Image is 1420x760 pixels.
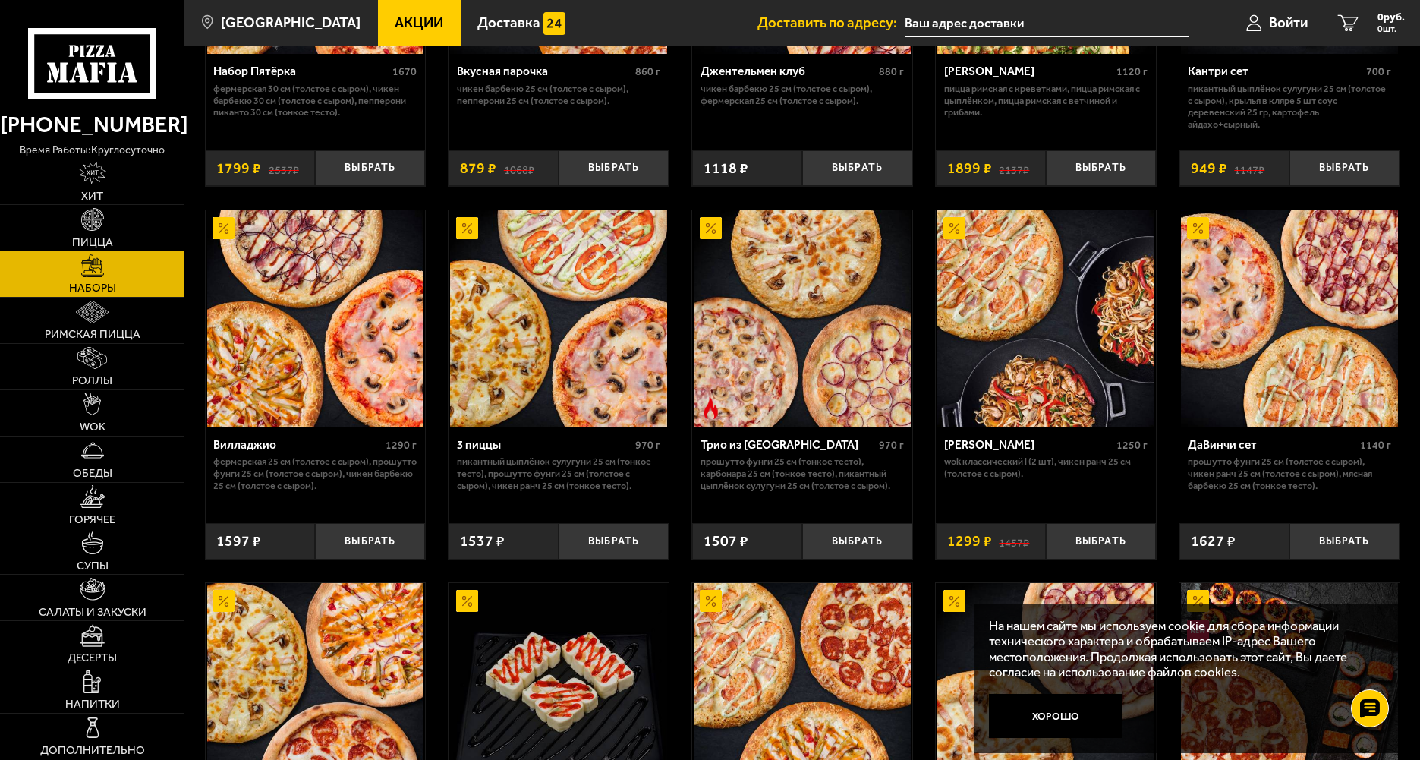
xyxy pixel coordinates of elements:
button: Выбрать [1289,150,1400,187]
button: Выбрать [315,523,425,560]
button: Выбрать [1046,523,1156,560]
span: Напитки [65,699,120,710]
span: Супы [77,560,109,572]
a: АкционныйДаВинчи сет [1179,210,1400,427]
input: Ваш адрес доставки [905,9,1189,37]
button: Выбрать [1046,150,1156,187]
img: Акционный [456,217,478,239]
span: Обеды [73,468,112,479]
button: Хорошо [989,694,1122,738]
span: Наборы [69,282,116,294]
span: Дополнительно [40,745,145,756]
a: Акционный3 пиццы [449,210,669,427]
div: Вилладжио [213,438,382,453]
span: Войти [1269,16,1308,30]
p: На нашем сайте мы используем cookie для сбора информации технического характера и обрабатываем IP... [989,618,1376,680]
span: 700 г [1366,65,1391,78]
span: Роллы [72,375,112,386]
span: 1118 ₽ [704,161,748,175]
span: 1597 ₽ [216,534,261,548]
button: Выбрать [802,150,912,187]
img: ДаВинчи сет [1181,210,1398,427]
img: Акционный [700,590,722,612]
span: 0 руб. [1377,12,1405,23]
p: Фермерская 25 см (толстое с сыром), Прошутто Фунги 25 см (толстое с сыром), Чикен Барбекю 25 см (... [213,456,417,491]
span: 879 ₽ [460,161,496,175]
span: 1670 [392,65,417,78]
a: АкционныйОстрое блюдоТрио из Рио [692,210,912,427]
span: 1290 г [386,439,417,452]
img: Акционный [943,590,965,612]
s: 1457 ₽ [999,534,1029,548]
img: Акционный [456,590,478,612]
div: 3 пиццы [457,438,631,453]
div: ДаВинчи сет [1188,438,1356,453]
span: Пицца [72,237,113,248]
span: 860 г [635,65,660,78]
img: 3 пиццы [450,210,667,427]
button: Выбрать [559,150,669,187]
span: 949 ₽ [1191,161,1227,175]
img: Акционный [700,217,722,239]
img: Вилла Капри [937,210,1154,427]
p: Прошутто Фунги 25 см (тонкое тесто), Карбонара 25 см (тонкое тесто), Пикантный цыплёнок сулугуни ... [701,456,904,491]
button: Выбрать [802,523,912,560]
span: Десерты [68,652,117,664]
span: 1799 ₽ [216,161,261,175]
div: [PERSON_NAME] [944,438,1113,453]
p: Чикен Барбекю 25 см (толстое с сыром), Фермерская 25 см (толстое с сыром). [701,83,904,106]
span: Акции [395,16,443,30]
img: Акционный [1187,217,1209,239]
span: 970 г [879,439,904,452]
span: 1299 ₽ [947,534,992,548]
span: 0 шт. [1377,24,1405,33]
span: Римская пицца [45,329,140,340]
img: Акционный [1187,590,1209,612]
p: Пицца Римская с креветками, Пицца Римская с цыплёнком, Пицца Римская с ветчиной и грибами. [944,83,1148,118]
img: Трио из Рио [694,210,911,427]
img: 15daf4d41897b9f0e9f617042186c801.svg [543,12,565,34]
p: Прошутто Фунги 25 см (толстое с сыром), Чикен Ранч 25 см (толстое с сыром), Мясная Барбекю 25 см ... [1188,456,1391,491]
p: Wok классический L (2 шт), Чикен Ранч 25 см (толстое с сыром). [944,456,1148,479]
div: Трио из [GEOGRAPHIC_DATA] [701,438,875,453]
s: 2137 ₽ [999,161,1029,175]
a: АкционныйВилладжио [206,210,426,427]
span: 1120 г [1116,65,1148,78]
span: 1537 ₽ [460,534,505,548]
img: Острое блюдо [700,397,722,419]
span: Горячее [69,514,115,525]
div: Кантри сет [1188,65,1362,79]
span: 970 г [635,439,660,452]
span: Хит [81,191,103,202]
span: Доставка [477,16,540,30]
s: 1147 ₽ [1234,161,1264,175]
button: Выбрать [559,523,669,560]
span: WOK [80,421,105,433]
span: 1140 г [1360,439,1391,452]
button: Выбрать [315,150,425,187]
p: Пикантный цыплёнок сулугуни 25 см (толстое с сыром), крылья в кляре 5 шт соус деревенский 25 гр, ... [1188,83,1391,130]
span: Салаты и закуски [39,607,146,618]
img: Вилладжио [207,210,424,427]
span: 1899 ₽ [947,161,992,175]
p: Фермерская 30 см (толстое с сыром), Чикен Барбекю 30 см (толстое с сыром), Пепперони Пиканто 30 с... [213,83,417,118]
span: 880 г [879,65,904,78]
span: Доставить по адресу: [757,16,905,30]
div: Вкусная парочка [457,65,631,79]
img: Акционный [213,590,235,612]
span: 1507 ₽ [704,534,748,548]
p: Пикантный цыплёнок сулугуни 25 см (тонкое тесто), Прошутто Фунги 25 см (толстое с сыром), Чикен Р... [457,456,660,491]
div: [PERSON_NAME] [944,65,1113,79]
span: 1627 ₽ [1191,534,1236,548]
img: Акционный [213,217,235,239]
img: Акционный [943,217,965,239]
div: Набор Пятёрка [213,65,389,79]
a: АкционныйВилла Капри [936,210,1156,427]
span: [GEOGRAPHIC_DATA] [221,16,361,30]
button: Выбрать [1289,523,1400,560]
div: Джентельмен клуб [701,65,875,79]
s: 1068 ₽ [504,161,534,175]
span: 1250 г [1116,439,1148,452]
s: 2537 ₽ [269,161,299,175]
p: Чикен Барбекю 25 см (толстое с сыром), Пепперони 25 см (толстое с сыром). [457,83,660,106]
